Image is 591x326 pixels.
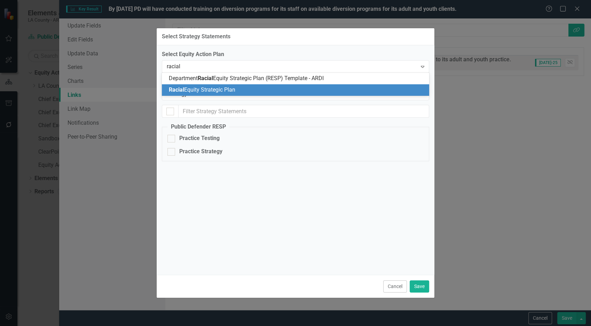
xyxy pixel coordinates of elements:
legend: Public Defender RESP [167,123,229,131]
div: Practice Strategy [179,148,222,156]
input: Filter Strategy Statements [178,105,429,118]
span: Department Equity Strategic Plan (RESP) Template - ARDI [169,75,324,81]
div: Practice Testing [179,134,220,142]
button: Cancel [383,280,407,293]
button: Save [410,280,429,293]
label: Select Equity Action Plan [162,51,429,59]
div: Select Strategy Statements [162,33,230,40]
span: Equity Strategic Plan [169,86,235,93]
span: Racial [198,75,213,81]
span: Racial [169,86,184,93]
